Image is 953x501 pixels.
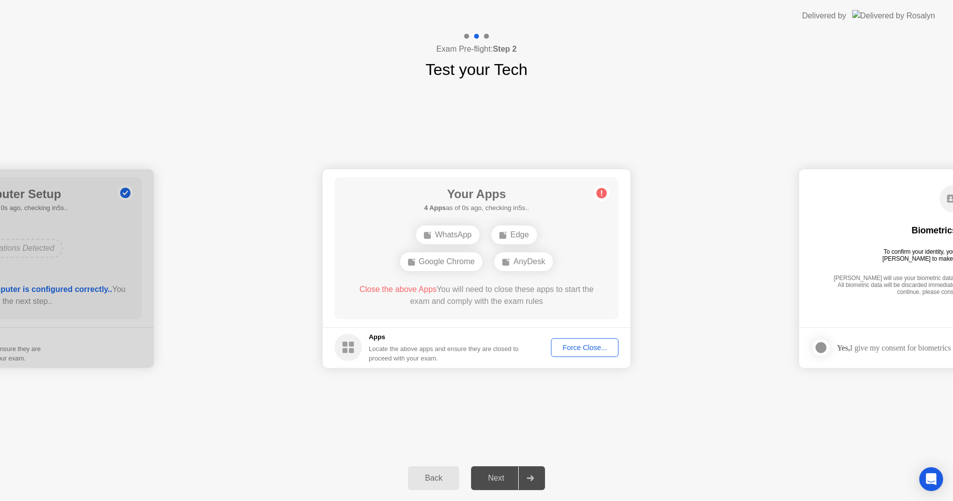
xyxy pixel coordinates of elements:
[491,225,537,244] div: Edge
[471,466,545,490] button: Next
[837,344,850,352] strong: Yes,
[349,284,605,307] div: You will need to close these apps to start the exam and comply with the exam rules
[425,58,528,81] h1: Test your Tech
[411,474,456,483] div: Back
[493,45,517,53] b: Step 2
[424,203,529,213] h5: as of 0s ago, checking in5s..
[369,344,519,363] div: Locate the above apps and ensure they are closed to proceed with your exam.
[554,344,615,352] div: Force Close...
[802,10,846,22] div: Delivered by
[424,185,529,203] h1: Your Apps
[919,467,943,491] div: Open Intercom Messenger
[551,338,618,357] button: Force Close...
[359,285,437,293] span: Close the above Apps
[436,43,517,55] h4: Exam Pre-flight:
[369,332,519,342] h5: Apps
[424,204,446,212] b: 4 Apps
[852,10,935,21] img: Delivered by Rosalyn
[474,474,518,483] div: Next
[494,252,553,271] div: AnyDesk
[416,225,479,244] div: WhatsApp
[400,252,483,271] div: Google Chrome
[408,466,459,490] button: Back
